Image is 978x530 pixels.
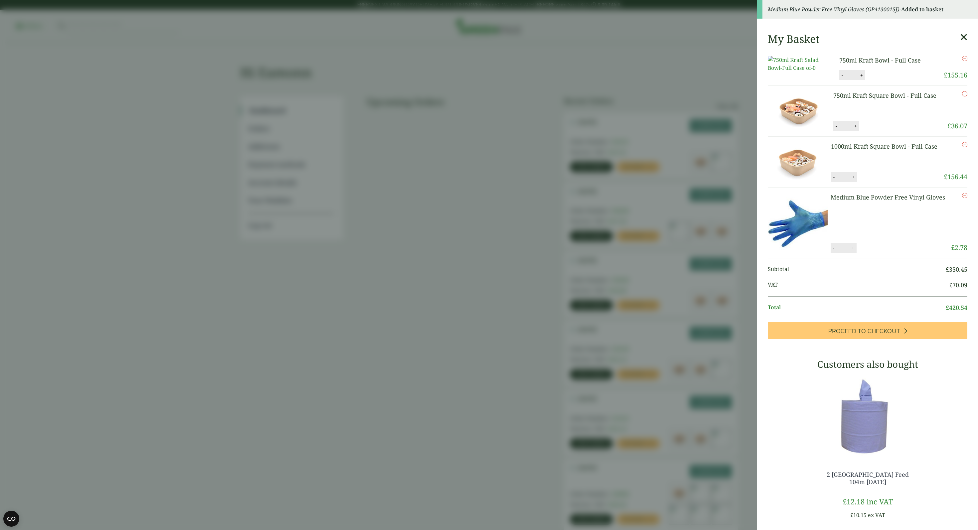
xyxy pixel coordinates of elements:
[867,496,893,506] span: inc VAT
[944,172,947,181] span: £
[850,511,853,519] span: £
[850,174,857,180] button: +
[840,72,845,78] button: -
[946,265,967,273] bdi: 350.45
[944,70,947,79] span: £
[843,496,865,506] bdi: 12.18
[962,193,967,198] a: Remove this item
[947,121,967,130] bdi: 36.07
[946,265,949,273] span: £
[858,72,865,78] button: +
[839,56,921,64] a: 750ml Kraft Bowl - Full Case
[768,33,819,45] h2: My Basket
[768,265,946,274] span: Subtotal
[949,281,967,289] bdi: 70.09
[850,245,856,251] button: +
[962,142,967,147] a: Remove this item
[852,123,859,129] button: +
[949,281,952,289] span: £
[828,328,900,335] span: Proceed to Checkout
[831,174,837,180] button: -
[768,303,946,312] span: Total
[768,281,949,290] span: VAT
[768,322,967,339] a: Proceed to Checkout
[946,304,949,312] span: £
[868,511,885,519] span: ex VAT
[831,142,937,150] a: 1000ml Kraft Square Bowl - Full Case
[962,91,967,96] a: Remove this item
[944,172,967,181] bdi: 156.44
[901,6,943,13] strong: Added to basket
[819,375,916,458] img: 3630017-2-Ply-Blue-Centre-Feed-104m
[768,6,899,13] em: Medium Blue Powder Free Vinyl Gloves (GP4130015J)
[951,243,967,252] bdi: 2.78
[831,193,945,201] a: Medium Blue Powder Free Vinyl Gloves
[827,470,909,486] a: 2 [GEOGRAPHIC_DATA] Feed 104m [DATE]
[843,496,847,506] span: £
[962,56,967,61] a: Remove this item
[944,70,967,79] bdi: 155.16
[768,56,828,72] img: 750ml Kraft Salad Bowl-Full Case of-0
[834,123,839,129] button: -
[946,304,967,312] bdi: 420.54
[768,359,967,370] h3: Customers also bought
[3,511,19,527] button: Open CMP widget
[831,245,836,251] button: -
[947,121,951,130] span: £
[951,243,955,252] span: £
[850,511,867,519] bdi: 10.15
[833,91,936,99] a: 750ml Kraft Square Bowl - Full Case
